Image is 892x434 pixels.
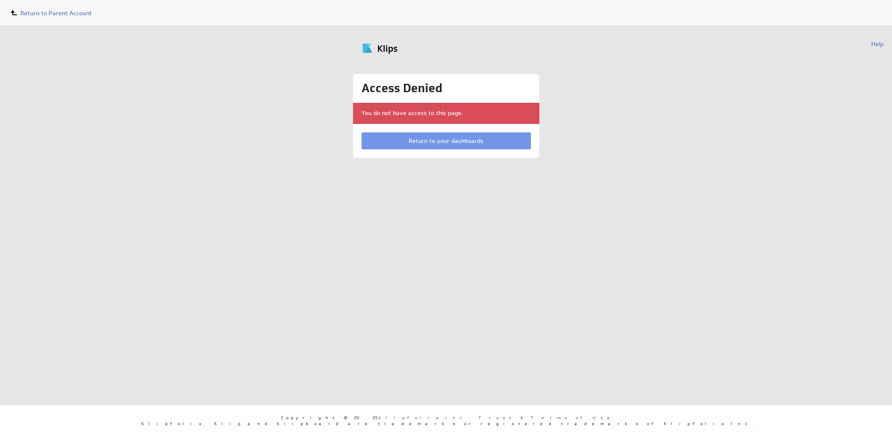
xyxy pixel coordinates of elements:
a: Klipfolio Inc. [378,415,469,420]
span: Klipfolio, Klip and Klipboard are trademarks or registered trademarks of Klipfolio Inc. [141,421,755,426]
a: Help [871,40,884,48]
a: Trust & Terms of Use [478,415,616,420]
span: Return to Parent Account [20,9,92,17]
a: Return to your dashboards [362,132,531,149]
span: Copyright © 2025 [281,415,469,420]
img: Klipfolio klips logo [362,40,436,60]
h1: Access Denied [362,82,531,94]
a: Return to Parent Account [8,8,92,18]
img: to-parent.svg [8,8,19,18]
p: You do not have access to this page. [362,109,531,118]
